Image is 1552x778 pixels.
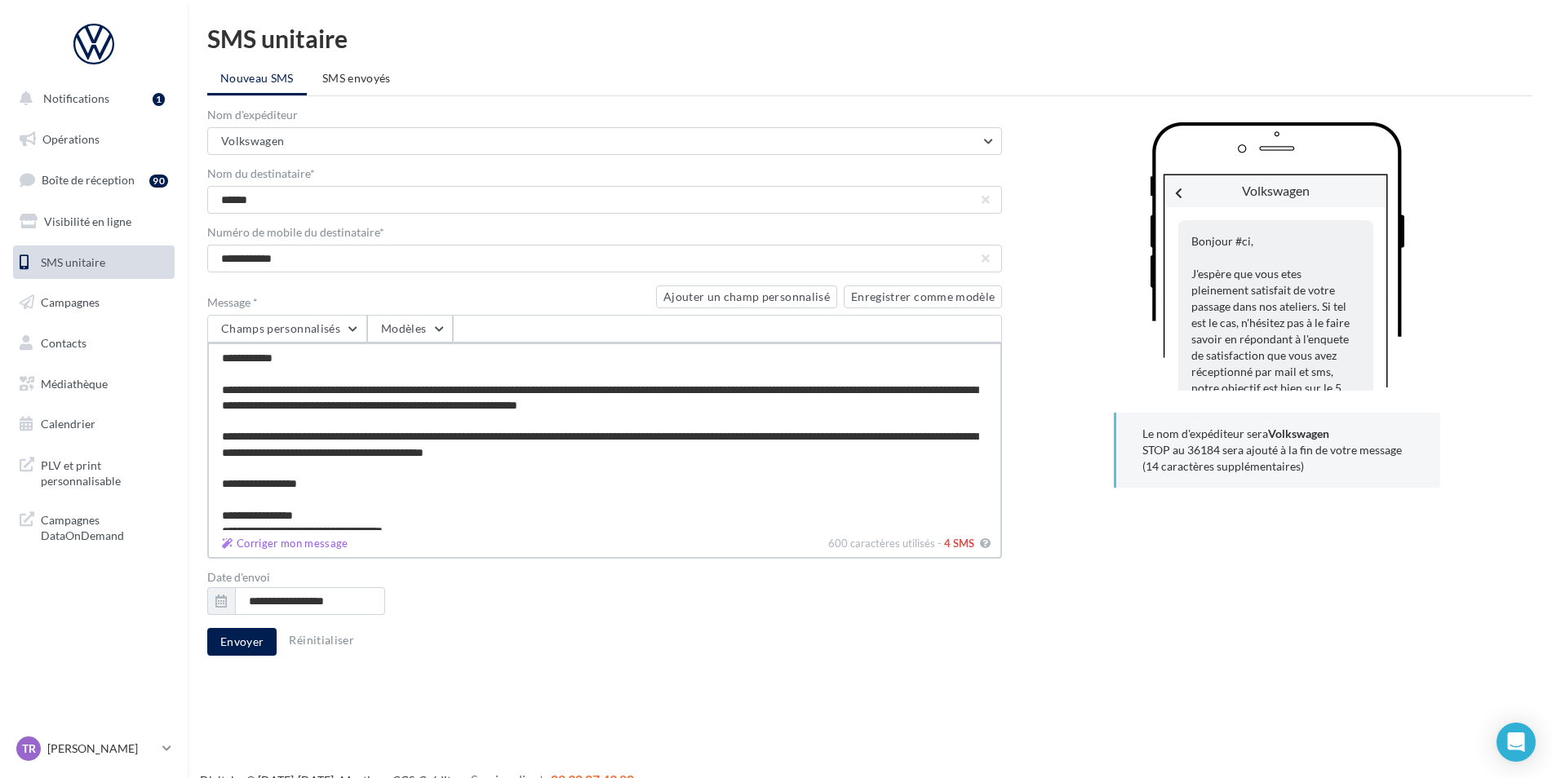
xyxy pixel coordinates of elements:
[1242,183,1310,198] span: Volkswagen
[215,533,355,554] button: 600 caractères utilisés - 4 SMS
[207,297,650,308] label: Message *
[322,71,391,85] span: SMS envoyés
[10,448,178,496] a: PLV et print personnalisable
[656,285,837,308] button: Ajouter un champ personnalisé
[1268,427,1329,440] b: Volkswagen
[10,502,178,550] a: Campagnes DataOnDemand
[41,417,95,431] span: Calendrier
[41,509,168,544] span: Campagnes DataOnDemand
[41,454,168,489] span: PLV et print personnalisable
[22,740,36,757] span: TR
[207,227,1002,238] label: Numéro de mobile du destinataire
[13,733,175,764] a: TR [PERSON_NAME]
[944,537,974,550] span: 4 SMS
[10,326,178,360] a: Contacts
[41,336,86,350] span: Contacts
[10,122,178,157] a: Opérations
[47,740,156,757] p: [PERSON_NAME]
[41,377,108,391] span: Médiathèque
[44,214,131,228] span: Visibilité en ligne
[207,628,277,656] button: Envoyer
[282,630,361,650] button: Réinitialiser
[207,315,367,343] button: Champs personnalisés
[207,109,1002,121] label: Nom d'expéditeur
[10,285,178,320] a: Campagnes
[977,533,994,554] button: Corriger mon message 600 caractères utilisés - 4 SMS
[828,537,942,550] span: 600 caractères utilisés -
[844,285,1002,308] button: Enregistrer comme modèle
[41,295,100,309] span: Campagnes
[10,245,178,280] a: SMS unitaire
[207,127,1002,155] button: Volkswagen
[42,132,100,146] span: Opérations
[1142,426,1414,475] p: Le nom d'expéditeur sera STOP au 36184 sera ajouté à la fin de votre message (14 caractères suppl...
[42,173,135,187] span: Boîte de réception
[1178,220,1373,703] div: Bonjour #ci, J'espère que vous etes pleinement satisfait de votre passage dans nos ateliers. Si t...
[207,572,1002,583] label: Date d'envoi
[149,175,168,188] div: 90
[10,205,178,239] a: Visibilité en ligne
[207,168,1002,179] label: Nom du destinataire
[153,93,165,106] div: 1
[41,254,105,268] span: SMS unitaire
[367,315,453,343] button: Modèles
[207,26,1532,51] div: SMS unitaire
[10,82,171,116] button: Notifications 1
[10,407,178,441] a: Calendrier
[10,367,178,401] a: Médiathèque
[43,91,109,105] span: Notifications
[1497,723,1536,762] div: Open Intercom Messenger
[221,134,285,148] span: Volkswagen
[10,162,178,197] a: Boîte de réception90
